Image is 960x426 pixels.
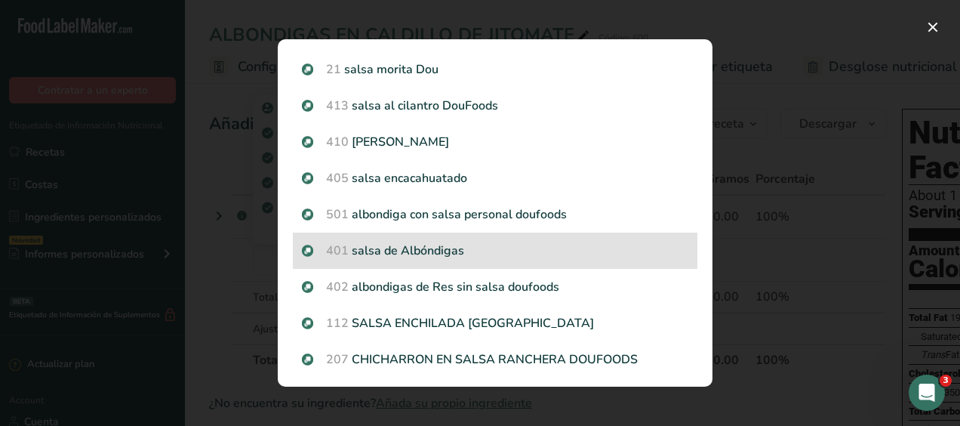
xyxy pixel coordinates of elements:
img: Sub Recipe [302,318,313,329]
img: Sub Recipe [302,282,313,293]
p: salsa al cilantro DouFoods [302,97,688,115]
img: Sub Recipe [302,100,313,112]
span: 410 [326,134,349,150]
p: albondigas de Res sin salsa doufoods [302,278,688,296]
p: albondiga con salsa personal doufoods [302,205,688,224]
span: 3 [940,375,952,387]
p: salsa encacahuatado [302,169,688,187]
iframe: Intercom live chat [909,375,945,411]
span: 405 [326,170,349,187]
span: 402 [326,279,349,295]
p: salsa morita Dou [302,60,688,79]
span: 501 [326,206,349,223]
span: 413 [326,97,349,114]
span: 112 [326,315,349,332]
p: [PERSON_NAME] [302,133,688,151]
img: Sub Recipe [302,137,313,148]
img: Sub Recipe [302,354,313,366]
p: SALSA ENCHILADA [GEOGRAPHIC_DATA] [302,314,688,332]
img: Sub Recipe [302,173,313,184]
img: Sub Recipe [302,209,313,221]
span: 207 [326,351,349,368]
p: CHICHARRON EN SALSA RANCHERA DOUFOODS [302,350,688,369]
img: Sub Recipe [302,245,313,257]
span: 21 [326,61,341,78]
p: salsa de Albóndigas [302,242,688,260]
img: Sub Recipe [302,64,313,76]
span: 401 [326,242,349,259]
